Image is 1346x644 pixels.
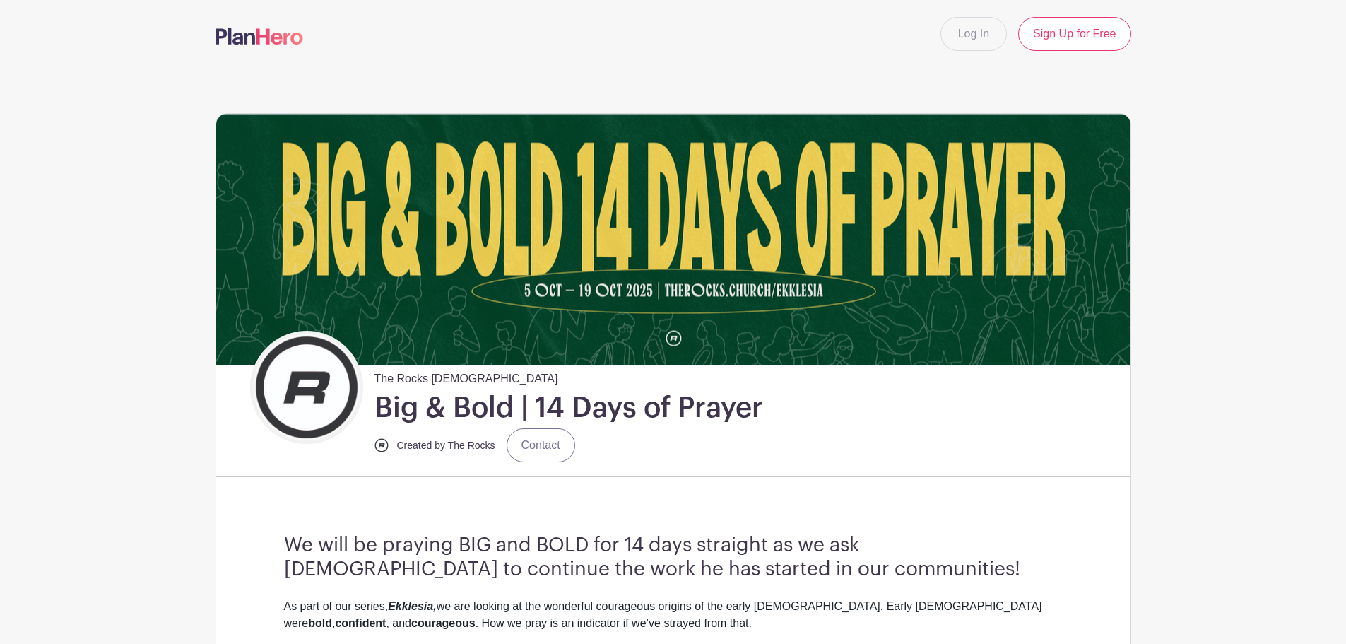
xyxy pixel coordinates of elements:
[216,28,303,45] img: logo-507f7623f17ff9eddc593b1ce0a138ce2505c220e1c5a4e2b4648c50719b7d32.svg
[374,390,763,426] h1: Big & Bold | 14 Days of Prayer
[284,534,1063,581] h3: We will be praying BIG and BOLD for 14 days straight as we ask [DEMOGRAPHIC_DATA] to continue the...
[308,617,332,629] strong: bold
[507,428,575,462] a: Contact
[335,617,386,629] strong: confident
[254,334,360,440] img: Icon%20Logo_B.jpg
[388,600,437,612] em: Ekklesia,
[397,440,495,451] small: Created by The Rocks
[374,438,389,452] img: Icon%20Logo_B.jpg
[1018,17,1130,51] a: Sign Up for Free
[374,365,558,387] span: The Rocks [DEMOGRAPHIC_DATA]
[411,617,476,629] strong: courageous
[216,114,1130,365] img: Big&Bold%2014%20Days%20of%20Prayer_Header.png
[940,17,1007,51] a: Log In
